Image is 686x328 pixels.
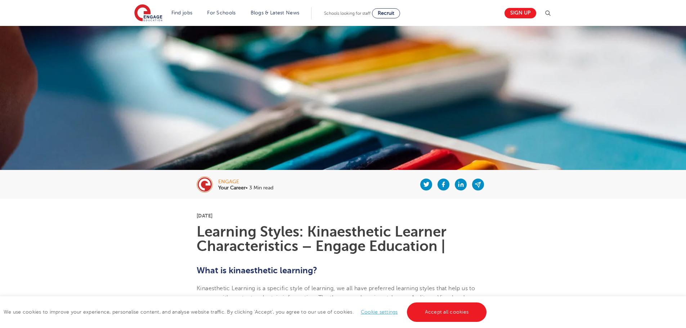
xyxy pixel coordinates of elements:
[218,185,273,190] p: • 3 Min read
[324,11,371,16] span: Schools looking for staff
[171,10,193,15] a: Find jobs
[251,10,300,15] a: Blogs & Latest News
[372,8,400,18] a: Recruit
[207,10,236,15] a: For Schools
[361,309,398,315] a: Cookie settings
[197,285,475,311] span: Kinaesthetic Learning is a specific style of learning, we all have preferred learning styles that...
[505,8,536,18] a: Sign up
[218,179,273,184] div: engage
[134,4,162,22] img: Engage Education
[197,225,489,253] h1: Learning Styles: Kinaesthetic Learner Characteristics – Engage Education |
[197,213,489,218] p: [DATE]
[218,185,246,190] b: Your Career
[378,10,394,16] span: Recruit
[4,309,488,315] span: We use cookies to improve your experience, personalise content, and analyse website traffic. By c...
[407,302,487,322] a: Accept all cookies
[197,264,489,277] h2: What is kinaesthetic learning?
